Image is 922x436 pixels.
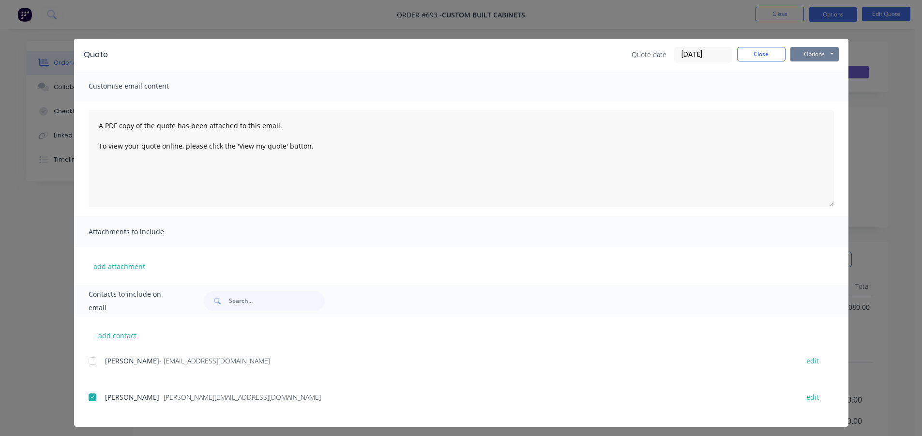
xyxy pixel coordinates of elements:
span: Attachments to include [89,225,195,239]
button: edit [801,391,825,404]
button: add attachment [89,259,150,273]
span: [PERSON_NAME] [105,392,159,402]
input: Search... [229,291,325,311]
button: edit [801,354,825,367]
span: - [EMAIL_ADDRESS][DOMAIN_NAME] [159,356,270,365]
textarea: A PDF copy of the quote has been attached to this email. To view your quote online, please click ... [89,110,834,207]
div: Quote [84,49,108,60]
span: Contacts to include on email [89,287,180,315]
span: Customise email content [89,79,195,93]
span: - [PERSON_NAME][EMAIL_ADDRESS][DOMAIN_NAME] [159,392,321,402]
span: [PERSON_NAME] [105,356,159,365]
span: Quote date [632,49,666,60]
button: Close [737,47,786,61]
button: add contact [89,328,147,343]
button: Options [790,47,839,61]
